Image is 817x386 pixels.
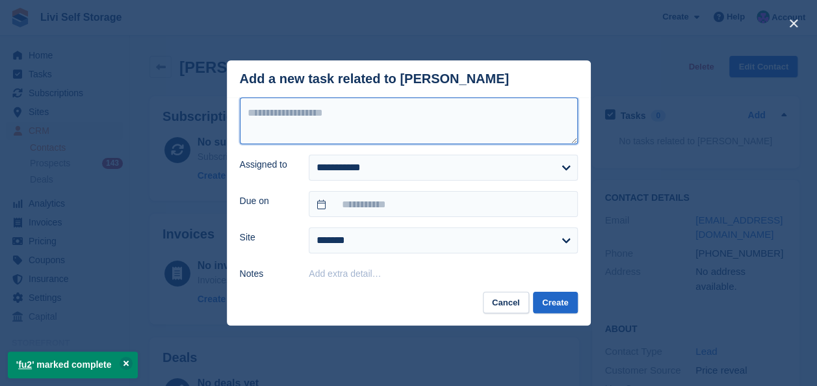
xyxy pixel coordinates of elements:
p: ' ' marked complete [8,352,138,378]
label: Assigned to [240,158,294,172]
button: Add extra detail… [309,268,381,279]
button: close [783,13,804,34]
label: Due on [240,194,294,208]
button: Create [533,292,577,313]
label: Site [240,231,294,244]
a: fu2 [18,359,32,370]
label: Notes [240,267,294,281]
div: Add a new task related to [PERSON_NAME] [240,71,510,86]
button: Cancel [483,292,529,313]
